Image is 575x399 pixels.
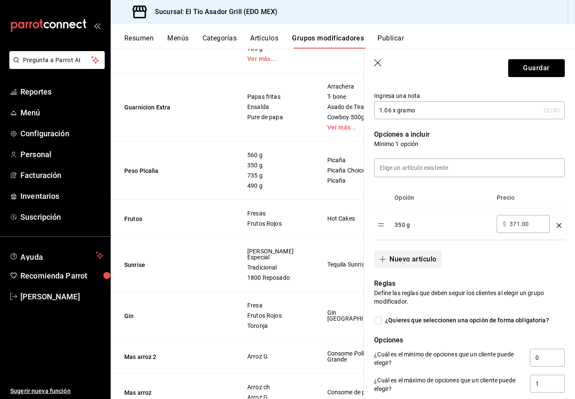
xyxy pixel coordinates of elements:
button: Nuevo artículo [374,250,441,268]
span: 350 g [247,162,306,168]
p: Opciones a incluir [374,129,565,140]
a: Ver más... [247,56,306,62]
span: Arrachera [327,83,386,89]
button: Categorías [203,34,237,49]
h3: Sucursal: El Tio Asador Grill (EDO MEX) [148,7,277,17]
span: Recomienda Parrot [20,270,103,281]
span: Configuración [20,128,103,139]
button: Resumen [124,34,154,49]
span: Picaña [327,157,386,163]
span: Arroz ch [247,384,306,390]
span: Consome de pollo ch [327,389,386,395]
a: Pregunta a Parrot AI [6,62,105,71]
span: Menú [20,107,103,118]
p: ¿Cuál es el máximo de opciones que un cliente puede elegir? [374,376,523,393]
button: Publicar [378,34,404,49]
span: [PERSON_NAME] Especial [247,248,306,260]
button: Pregunta a Parrot AI [9,51,105,69]
button: Sunrise [124,261,226,269]
span: Picaña [327,178,386,184]
button: Mas arroz [124,388,226,397]
span: 735 g [247,172,306,178]
button: Peso Picaña [124,166,226,175]
p: Mínimo 1 opción [374,140,565,148]
span: Gin [GEOGRAPHIC_DATA] [327,310,386,321]
span: Facturación [20,169,103,181]
input: Nota de uso interno, no visible para el cliente [374,102,540,119]
span: Personal [20,149,103,160]
span: Hot Cakes [327,215,386,221]
label: Ingresa una nota [374,93,565,99]
button: Menús [167,34,189,49]
div: 350 g [395,215,490,229]
p: Reglas [374,278,565,289]
span: Fresas [247,210,306,216]
button: Gin [124,312,226,320]
span: Papas fritas [247,94,306,100]
span: 490 g [247,183,306,189]
span: 1800 Reposado [247,275,306,281]
p: Opciones [374,335,565,345]
span: Suscripción [20,211,103,223]
span: Consome Pollo Grande [327,350,386,362]
span: 560 g [247,152,306,158]
span: Pure de papa [247,114,306,120]
span: Cowboy 500gr [327,114,386,120]
span: Ensalda [247,104,306,110]
p: ¿Cuál es el mínimo de opciones que un cliente puede elegir? [374,350,523,367]
span: T- bone [327,94,386,100]
span: Tradicional [247,264,306,270]
span: Picaña Choice [327,167,386,173]
span: ¿Quieres que seleccionen una opción de forma obligatoria? [382,316,549,325]
a: Ver más... [327,124,386,130]
span: 785 g [247,46,306,52]
span: Ayuda [20,250,92,261]
button: Artículos [250,34,278,49]
p: Define las reglas que deben seguir los clientes al elegir un grupo modificador. [374,289,565,306]
span: Sugerir nueva función [10,387,103,396]
span: Frutos Rojos [247,313,306,319]
span: Asado de Tira [327,104,386,110]
th: Opción [391,187,493,208]
button: Guarnicion Extra [124,103,226,112]
span: Frutos Rojos [247,221,306,227]
div: navigation tabs [124,34,575,49]
button: Frutos [124,215,226,223]
div: 12 /40 [543,106,560,115]
span: Tequila Sunrise [327,261,386,267]
button: Grupos modificadores [292,34,364,49]
button: Mas arroz 2 [124,353,226,361]
span: Toronja [247,323,306,329]
th: Precio [493,187,553,208]
span: $ [503,221,506,227]
span: Reportes [20,86,103,98]
span: [PERSON_NAME] [20,291,103,302]
span: Arroz G [247,353,306,359]
input: Elige un artículo existente [375,159,564,177]
button: Guardar [508,59,565,77]
span: Fresa [247,302,306,308]
span: Pregunta a Parrot AI [23,56,92,65]
span: Inventarios [20,190,103,202]
button: open_drawer_menu [94,22,100,29]
table: optionsTable [374,187,565,240]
